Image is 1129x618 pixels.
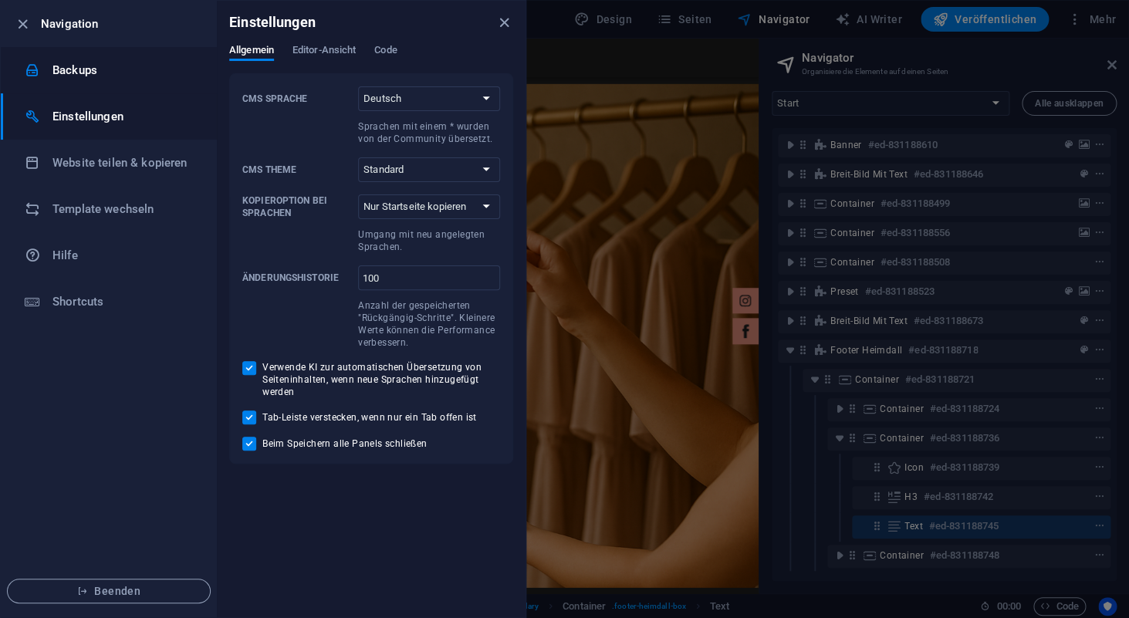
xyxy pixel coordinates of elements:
h6: Shortcuts [52,292,195,311]
h6: Template wechseln [52,200,195,218]
select: CMS Theme [358,157,500,182]
input: ÄnderungshistorieAnzahl der gespeicherten "Rückgängig-Schritte". Kleinere Werte können die Perfor... [358,265,500,290]
p: CMS Theme [242,164,352,176]
button: close [495,13,513,32]
h6: Einstellungen [52,107,195,126]
span: Editor-Ansicht [292,41,356,62]
h6: Hilfe [52,246,195,265]
span: Code [374,41,397,62]
span: Allgemein [229,41,274,62]
p: Sprachen mit einem * wurden von der Community übersetzt. [358,120,500,145]
span: Beenden [20,585,198,597]
p: Anzahl der gespeicherten "Rückgängig-Schritte". Kleinere Werte können die Performance verbessern. [358,299,500,349]
select: CMS SpracheSprachen mit einem * wurden von der Community übersetzt. [358,86,500,111]
p: CMS Sprache [242,93,352,105]
span: Beim Speichern alle Panels schließen [262,437,427,450]
select: Kopieroption bei SprachenUmgang mit neu angelegten Sprachen. [358,194,500,219]
h6: Navigation [41,15,205,33]
button: Beenden [7,579,211,603]
span: Verwende KI zur automatischen Übersetzung von Seiteninhalten, wenn neue Sprachen hinzugefügt werden [262,361,500,398]
p: Änderungshistorie [242,272,352,284]
a: Hilfe [1,232,217,279]
p: Umgang mit neu angelegten Sprachen. [358,228,500,253]
h6: Backups [52,61,195,79]
span: Tab-Leiste verstecken, wenn nur ein Tab offen ist [262,411,477,424]
h6: Website teilen & kopieren [52,154,195,172]
div: Einstellungen [229,44,513,73]
p: Kopieroption bei Sprachen [242,194,352,219]
h6: Einstellungen [229,13,316,32]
